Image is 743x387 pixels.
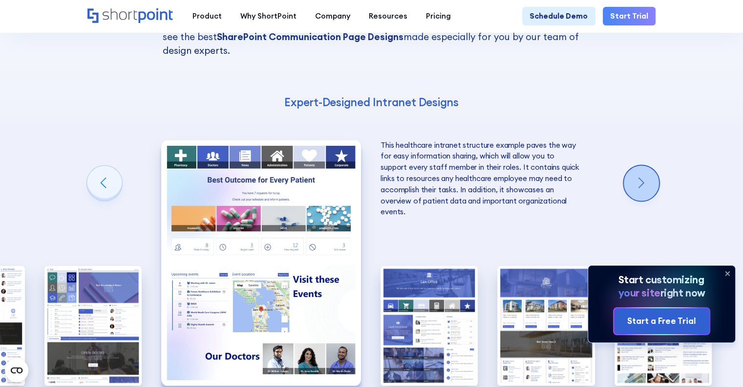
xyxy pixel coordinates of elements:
iframe: Chat Widget [694,340,743,387]
a: Pricing [417,7,460,25]
a: Resources [360,7,417,25]
img: HR SharePoint site example for documents [497,266,594,386]
img: SharePoint Communication site example for news [381,266,478,386]
div: 3 / 6 [161,140,361,386]
div: Resources [369,11,407,22]
div: Next slide [624,165,659,201]
img: HR SharePoint site example for Homepage [44,266,142,386]
div: 4 / 6 [381,266,478,386]
div: Product [192,11,222,22]
a: Home [87,8,174,24]
a: Product [183,7,231,25]
div: Company [315,11,350,22]
p: This healthcare intranet structure example paves the way for easy information sharing, which will... [381,140,580,218]
strong: SharePoint Communication Page Designs [217,31,403,43]
img: Internal SharePoint site example for company policy [161,140,361,386]
div: Start a Free Trial [627,315,696,328]
h4: Expert-Designed Intranet Designs [163,95,581,110]
div: Pricing [426,11,451,22]
a: Schedule Demo [522,7,595,25]
a: Company [306,7,360,25]
div: Why ShortPoint [240,11,297,22]
a: Why ShortPoint [231,7,306,25]
div: Previous slide [87,165,122,201]
a: Start Trial [603,7,656,25]
a: Start a Free Trial [614,308,710,334]
button: Open CMP widget [5,359,28,382]
div: 2 / 6 [44,266,142,386]
div: 5 / 6 [497,266,594,386]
